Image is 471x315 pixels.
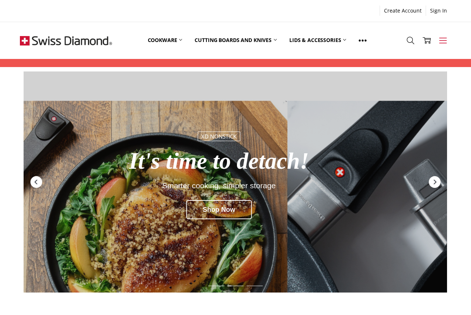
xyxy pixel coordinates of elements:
[24,71,447,293] a: Redirect to https://swissdiamond.com.au/cookware/shop-by-collection/xd-nonstick-induction-detacha...
[226,281,245,291] div: Slide 2 of 5
[428,175,441,189] div: Next
[283,24,352,57] a: Lids & Accessories
[188,24,283,57] a: Cutting boards and knives
[198,132,240,141] div: XD nonstick
[29,175,43,189] div: Previous
[426,6,451,16] a: Sign In
[186,200,252,219] div: Shop Now
[20,22,112,59] img: Free Shipping On Every Order
[207,281,226,291] div: Slide 1 of 5
[380,6,426,16] a: Create Account
[63,148,375,174] div: It's time to detach!
[63,181,375,190] div: Smarter cooking, simpler storage
[352,24,373,57] a: Show All
[142,24,189,57] a: Cookware
[245,281,264,291] div: Slide 3 of 5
